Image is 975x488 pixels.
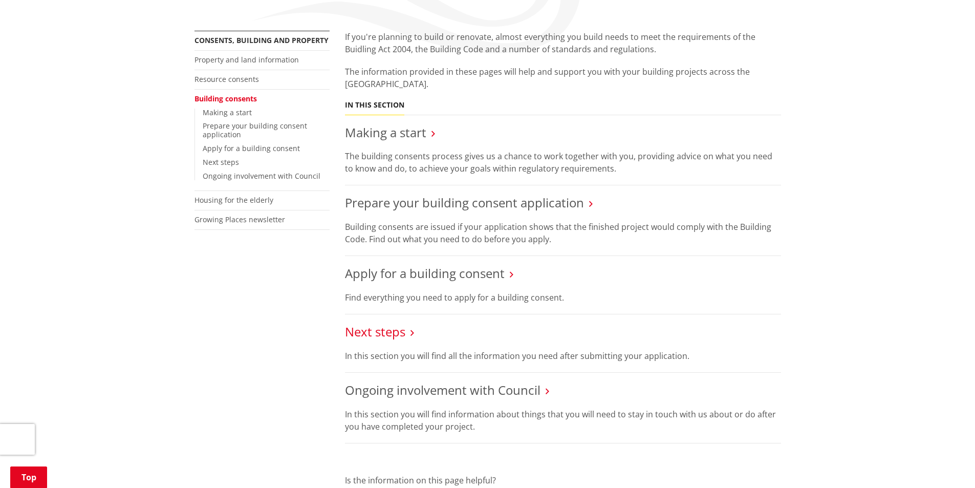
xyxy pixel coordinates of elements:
[194,55,299,65] a: Property and land information
[345,350,781,362] p: In this section you will find all the information you need after submitting your application.
[345,124,426,141] a: Making a start
[203,157,239,167] a: Next steps
[345,474,781,486] p: Is the information on this page helpful?
[345,221,781,245] p: Building consents are issued if your application shows that the finished project would comply wit...
[345,408,781,433] p: In this section you will find information about things that you will need to stay in touch with u...
[194,215,285,224] a: Growing Places newsletter
[345,66,781,90] p: The information provided in these pages will help and support you with your building projects acr...
[345,265,505,282] a: Apply for a building consent
[345,150,781,175] p: The building consents process gives us a chance to work together with you, providing advice on wh...
[194,94,257,103] a: Building consents
[10,466,47,488] a: Top
[345,31,781,55] p: If you're planning to build or renovate, almost everything you build needs to meet the requiremen...
[194,195,273,205] a: Housing for the elderly
[203,143,300,153] a: Apply for a building consent
[345,101,404,110] h5: In this section
[203,108,252,117] a: Making a start
[345,194,584,211] a: Prepare your building consent application
[345,291,781,304] p: Find everything you need to apply for a building consent.
[345,323,405,340] a: Next steps
[194,35,329,45] a: Consents, building and property
[345,381,540,398] a: Ongoing involvement with Council
[928,445,965,482] iframe: Messenger Launcher
[203,171,320,181] a: Ongoing involvement with Council
[203,121,307,139] a: Prepare your building consent application
[194,74,259,84] a: Resource consents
